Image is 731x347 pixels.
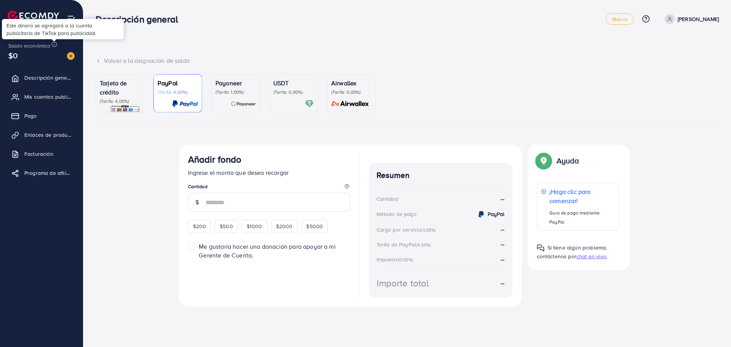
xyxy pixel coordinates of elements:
font: Este dinero se agregará a la cuenta publicitaria de TikTok para publicidad. [6,22,96,37]
font: Añadir fondo [188,153,242,166]
font: Mis cuentas publicitarias [24,93,85,101]
font: -- [501,279,504,287]
img: Guía emergente [537,154,551,168]
font: Cargo por servicio [377,226,421,233]
font: Facturación [24,150,53,158]
font: Tarifa de PayPal [377,241,417,248]
font: Ingrese el monto que desea recargar [188,168,289,177]
a: Descripción general [6,70,77,85]
font: PayPal [488,210,505,218]
img: tarjeta [172,99,198,108]
img: crédito [477,210,486,219]
img: tarjeta [110,104,140,113]
font: (Tarifa: 0,00%) [331,89,361,95]
a: Enlaces de productos [6,127,77,142]
font: -- [501,225,504,233]
img: tarjeta [305,99,314,108]
img: logo [8,11,59,22]
font: Importe total [377,277,429,289]
font: chat en vivo. [576,253,607,260]
font: -- [501,240,504,248]
a: Facturación [6,146,77,162]
font: Airwallex [331,79,356,87]
font: [PERSON_NAME] [678,15,719,23]
font: Mejora [612,16,627,22]
font: Payoneer [215,79,242,87]
font: Si tiene algún problema, contáctenos por [537,244,607,260]
iframe: Charlar [699,313,725,341]
font: $500 [220,222,233,230]
font: (4,50%) [416,242,431,248]
font: (3,00%) [399,257,413,263]
font: Me gustaría hacer una donación para apoyar a mi Gerente de Cuenta. [199,242,336,259]
a: Mis cuentas publicitarias [6,89,77,104]
font: Volver a la asignación de saldo [104,56,190,65]
a: Mejora [606,13,634,25]
font: -- [501,255,504,264]
font: Pago [24,112,37,120]
font: Ayuda [557,155,579,166]
font: $200 [193,222,206,230]
font: Cantidad [377,195,398,203]
font: Descripción general [24,74,74,82]
img: menú [67,14,76,23]
font: ¡Haga clic para comenzar! [549,187,591,205]
font: USDT [273,79,289,87]
a: Pago [6,108,77,123]
font: (Tarifa: 0,00%) [273,89,303,95]
font: (Tarifa: 4,00%) [100,98,129,104]
font: -- [501,195,504,203]
font: Saldo económico [8,42,50,50]
font: $5000 [306,222,323,230]
font: $0 [8,50,18,61]
font: Resumen [377,170,410,181]
font: (Tarifa: 1,00%) [215,89,244,95]
font: Cantidad [188,183,207,190]
img: imagen [67,52,75,60]
a: [PERSON_NAME] [662,14,719,24]
font: (Tarifa: 4,50%) [158,89,187,95]
img: tarjeta [231,99,256,108]
a: Programa de afiliados [6,165,77,181]
font: Descripción general [96,13,178,26]
font: Impuesto [377,256,399,263]
font: Tarjeta de crédito [100,79,127,96]
font: $1000 [247,222,262,230]
img: Guía emergente [537,244,544,252]
font: Método de pago [377,210,417,218]
font: Programa de afiliados [24,169,78,177]
img: tarjeta [329,99,372,108]
font: (3,00%) [421,227,436,233]
font: PayPal [158,79,177,87]
font: Enlaces de productos [24,131,78,139]
font: $2000 [276,222,293,230]
font: Guía de pago mediante PayPal [549,209,600,225]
